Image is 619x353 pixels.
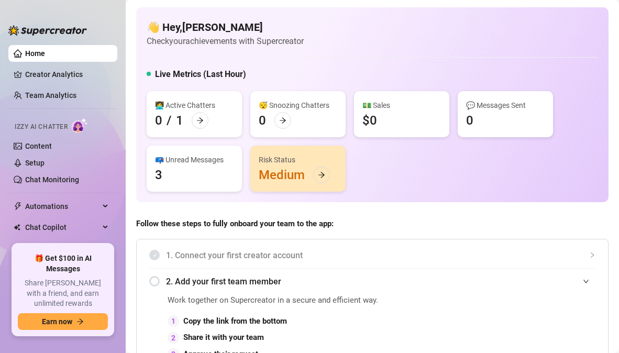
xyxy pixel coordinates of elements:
div: 💵 Sales [362,100,441,111]
h4: 👋 Hey, [PERSON_NAME] [147,20,304,35]
a: Home [25,49,45,58]
span: Automations [25,198,100,215]
div: 0 [155,112,162,129]
span: thunderbolt [14,202,22,211]
a: Chat Monitoring [25,175,79,184]
img: Chat Copilot [14,224,20,231]
div: 1 [168,315,179,327]
span: Share [PERSON_NAME] with a friend, and earn unlimited rewards [18,278,108,309]
div: 💬 Messages Sent [466,100,545,111]
span: Izzy AI Chatter [15,122,68,132]
span: expanded [583,278,589,284]
a: Team Analytics [25,91,76,100]
a: Creator Analytics [25,66,109,83]
span: arrow-right [76,318,84,325]
a: Content [25,142,52,150]
span: Work together on Supercreator in a secure and efficient way. [168,294,410,307]
img: logo-BBDzfeDw.svg [8,25,87,36]
div: Risk Status [259,154,337,166]
span: 🎁 Get $100 in AI Messages [18,253,108,274]
span: arrow-right [279,117,286,124]
div: 😴 Snoozing Chatters [259,100,337,111]
strong: Follow these steps to fully onboard your team to the app: [136,219,334,228]
article: Check your achievements with Supercreator [147,35,304,48]
strong: Share it with your team [183,333,264,342]
img: AI Chatter [72,118,88,133]
div: 2. Add your first team member [149,269,595,294]
span: 2. Add your first team member [166,275,595,288]
div: 1. Connect your first creator account [149,242,595,268]
span: Earn now [42,317,72,326]
div: 👩‍💻 Active Chatters [155,100,234,111]
h5: Live Metrics (Last Hour) [155,68,246,81]
div: 0 [259,112,266,129]
span: Chat Copilot [25,219,100,236]
span: arrow-right [318,171,325,179]
span: 1. Connect your first creator account [166,249,595,262]
div: 3 [155,167,162,183]
iframe: Intercom live chat [583,317,609,343]
a: Setup [25,159,45,167]
div: 0 [466,112,473,129]
button: Earn nowarrow-right [18,313,108,330]
div: $0 [362,112,377,129]
strong: Copy the link from the bottom [183,316,287,326]
div: 2 [168,332,179,344]
div: 📪 Unread Messages [155,154,234,166]
span: arrow-right [196,117,204,124]
div: 1 [176,112,183,129]
span: collapsed [589,252,595,258]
